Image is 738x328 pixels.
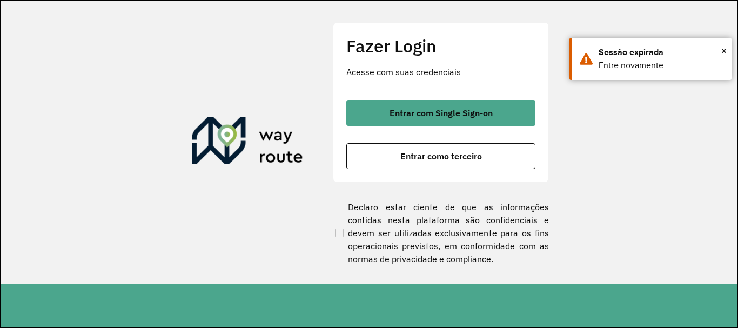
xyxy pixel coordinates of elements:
button: button [346,143,535,169]
span: Entrar como terceiro [400,152,482,160]
div: Sessão expirada [599,46,723,59]
div: Entre novamente [599,59,723,72]
img: Roteirizador AmbevTech [192,117,303,169]
span: Entrar com Single Sign-on [390,109,493,117]
button: Close [721,43,727,59]
label: Declaro estar ciente de que as informações contidas nesta plataforma são confidenciais e devem se... [333,200,549,265]
h2: Fazer Login [346,36,535,56]
p: Acesse com suas credenciais [346,65,535,78]
button: button [346,100,535,126]
span: × [721,43,727,59]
